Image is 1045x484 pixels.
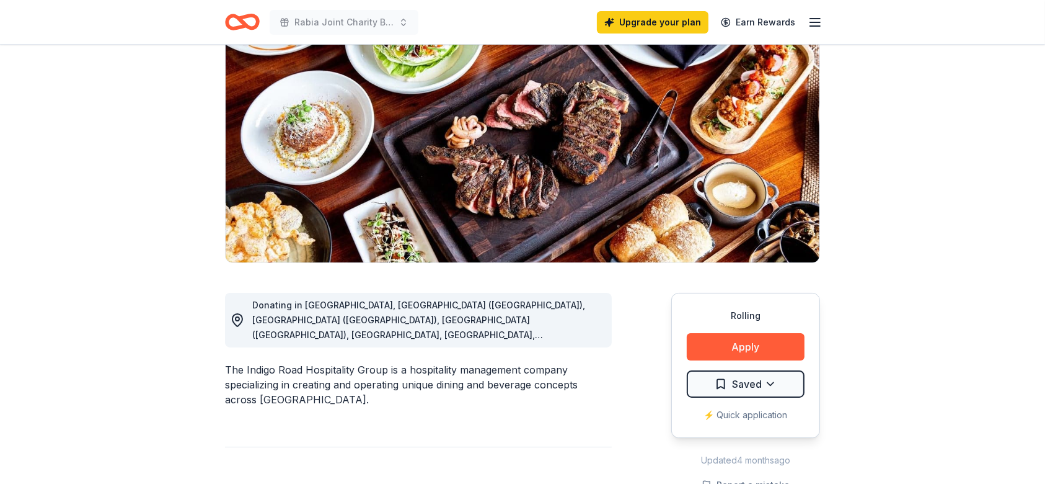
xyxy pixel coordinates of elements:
button: Saved [687,370,805,398]
a: Upgrade your plan [597,11,708,34]
div: Rolling [687,308,805,323]
a: Home [225,7,260,37]
button: Rabia Joint Charity Ball Weekend 2025 [270,10,418,35]
span: Rabia Joint Charity Ball Weekend 2025 [294,15,394,30]
div: The Indigo Road Hospitality Group is a hospitality management company specializing in creating an... [225,362,612,407]
span: Donating in [GEOGRAPHIC_DATA], [GEOGRAPHIC_DATA] ([GEOGRAPHIC_DATA]), [GEOGRAPHIC_DATA] ([GEOGRAP... [252,300,585,370]
img: Image for The Indigo Road Hospitality Group [226,25,819,262]
button: Apply [687,333,805,361]
div: Updated 4 months ago [671,453,820,468]
span: Saved [732,376,762,392]
a: Earn Rewards [713,11,803,34]
div: ⚡️ Quick application [687,408,805,423]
